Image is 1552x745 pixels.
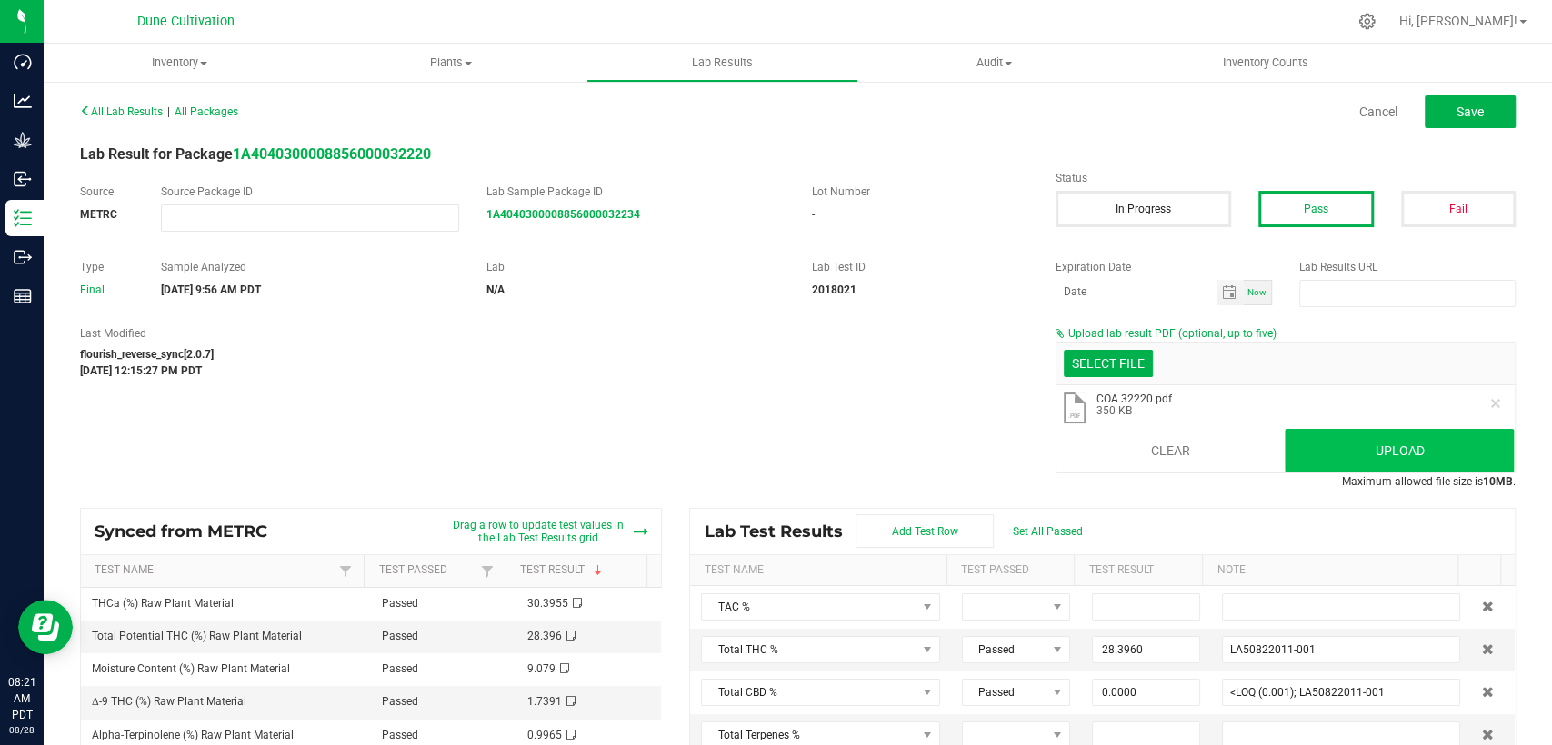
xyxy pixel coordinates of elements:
[80,259,134,275] label: Type
[1299,259,1516,275] label: Lab Results URL
[14,53,32,71] inline-svg: Dashboard
[690,555,946,586] th: Test Name
[1056,170,1516,186] label: Status
[486,208,640,221] a: 1A4040300008856000032234
[1342,475,1516,488] span: Maximum allowed file size is .
[1359,103,1397,121] a: Cancel
[811,283,856,296] strong: 2018021
[1129,44,1401,82] a: Inventory Counts
[1425,95,1516,128] button: Save
[1012,525,1082,538] span: Set All Passed
[486,259,785,275] label: Lab
[14,209,32,227] inline-svg: Inventory
[1056,191,1231,227] button: In Progress
[162,205,458,231] input: NO DATA FOUND
[1457,104,1484,119] span: Save
[702,680,916,705] span: Total CBD %
[704,521,856,541] span: Lab Test Results
[811,208,814,221] span: -
[80,208,117,221] strong: METRC
[1096,405,1172,416] span: 350 KB
[476,560,498,582] a: Filter
[14,248,32,266] inline-svg: Outbound
[80,282,134,298] div: Final
[811,259,1027,275] label: Lab Test ID
[92,630,302,642] span: Total Potential THC (%) Raw Plant Material
[92,729,294,741] span: Alpha-Terpinolene (%) Raw Plant Material
[14,131,32,149] inline-svg: Grow
[527,729,562,741] span: 0.9965
[1068,327,1277,340] span: Upload lab result PDF (optional, up to five)
[167,105,170,118] span: |
[447,519,628,544] span: Drag a row to update test values in the Lab Test Results grid
[963,637,1046,662] span: Passed
[335,560,356,582] a: Filter
[1067,412,1080,420] span: .pdf
[95,521,281,541] span: Synced from METRC
[1056,259,1272,275] label: Expiration Date
[486,283,505,296] strong: N/A
[1074,555,1202,586] th: Test Result
[527,662,556,675] span: 9.079
[80,364,202,377] strong: [DATE] 12:15:27 PM PDT
[1056,429,1286,472] button: Clear
[161,283,261,296] strong: [DATE] 9:56 AM PDT
[8,723,35,737] p: 08/28
[44,55,315,71] span: Inventory
[1202,555,1457,586] th: Note
[379,563,476,578] a: Test PassedSortable
[1056,280,1217,303] input: Date
[702,594,916,620] span: TAC %
[8,674,35,723] p: 08:21 AM PDT
[14,287,32,305] inline-svg: Reports
[137,14,235,29] span: Dune Cultivation
[175,105,238,118] span: All Packages
[520,563,640,578] a: Test ResultSortable
[80,325,1028,342] label: Last Modified
[382,662,418,675] span: Passed
[858,44,1130,82] a: Audit
[382,729,418,741] span: Passed
[859,55,1129,71] span: Audit
[527,597,568,610] span: 30.3955
[667,55,777,71] span: Lab Results
[856,514,994,548] button: Add Test Row
[702,637,916,662] span: Total THC %
[382,630,418,642] span: Passed
[161,259,459,275] label: Sample Analyzed
[591,563,606,578] span: Sortable
[18,600,73,654] iframe: Resource center
[1488,396,1503,411] button: Remove
[1401,191,1516,227] button: Fail
[161,184,459,200] label: Source Package ID
[92,597,234,610] span: THCa (%) Raw Plant Material
[1258,191,1373,227] button: Pass
[527,630,562,642] span: 28.396
[1285,429,1514,472] button: Upload
[80,105,163,118] span: All Lab Results
[80,348,214,361] strong: flourish_reverse_sync[2.0.7]
[315,44,587,82] a: Plants
[1356,13,1378,30] div: Manage settings
[1064,350,1153,377] div: Select file
[233,145,431,163] a: 1A4040300008856000032220
[80,145,431,163] span: Lab Result for Package
[14,92,32,110] inline-svg: Analytics
[92,695,246,708] span: Δ-9 THC (%) Raw Plant Material
[486,184,785,200] label: Lab Sample Package ID
[44,44,315,82] a: Inventory
[1247,287,1267,297] span: Now
[382,695,418,708] span: Passed
[14,170,32,188] inline-svg: Inbound
[92,662,290,675] span: Moisture Content (%) Raw Plant Material
[527,695,562,708] span: 1.7391
[80,184,134,200] label: Source
[95,563,335,578] a: Test NameSortable
[811,184,1027,200] label: Lot Number
[1399,14,1517,28] span: Hi, [PERSON_NAME]!
[1198,55,1333,71] span: Inventory Counts
[946,555,1075,586] th: Test Passed
[1096,392,1172,405] span: COA 32220.pdf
